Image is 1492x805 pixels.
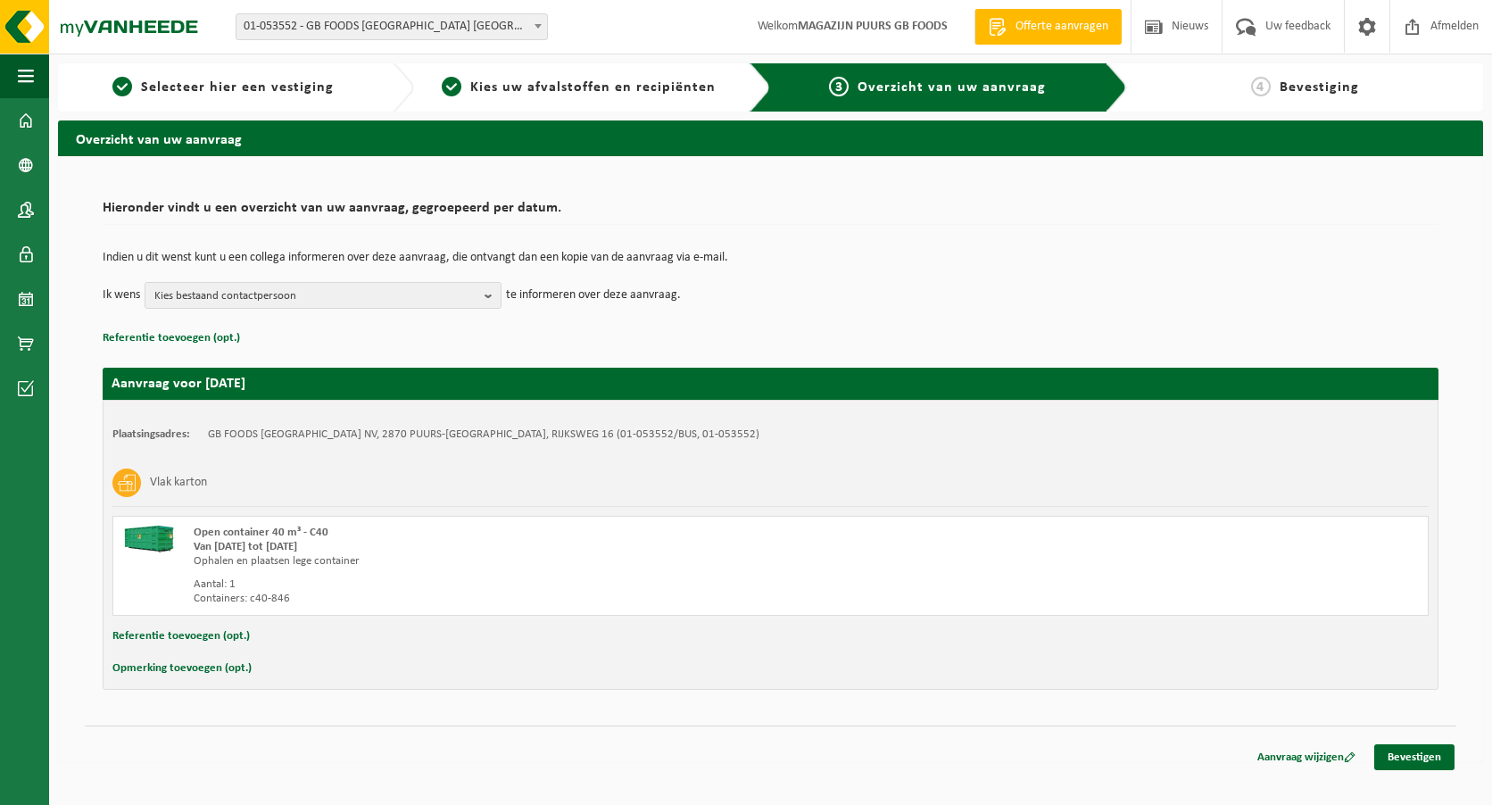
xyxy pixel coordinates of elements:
h2: Hieronder vindt u een overzicht van uw aanvraag, gegroepeerd per datum. [103,201,1438,225]
strong: Aanvraag voor [DATE] [112,377,245,391]
p: Ik wens [103,282,140,309]
span: Bevestiging [1280,80,1359,95]
img: HK-XC-40-GN-00.png [122,526,176,552]
div: Aantal: 1 [194,577,842,592]
button: Referentie toevoegen (opt.) [103,327,240,350]
h3: Vlak karton [150,469,207,497]
h2: Overzicht van uw aanvraag [58,120,1483,155]
a: 2Kies uw afvalstoffen en recipiënten [423,77,734,98]
span: Offerte aanvragen [1011,18,1113,36]
a: 1Selecteer hier een vestiging [67,77,378,98]
span: 2 [442,77,461,96]
p: Indien u dit wenst kunt u een collega informeren over deze aanvraag, die ontvangt dan een kopie v... [103,252,1438,264]
span: Selecteer hier een vestiging [141,80,334,95]
div: Containers: c40-846 [194,592,842,606]
span: Open container 40 m³ - C40 [194,527,328,538]
span: 1 [112,77,132,96]
button: Referentie toevoegen (opt.) [112,625,250,648]
p: te informeren over deze aanvraag. [506,282,681,309]
span: 3 [829,77,849,96]
a: Offerte aanvragen [974,9,1122,45]
strong: MAGAZIJN PUURS GB FOODS [798,20,948,33]
span: Kies uw afvalstoffen en recipiënten [470,80,716,95]
a: Aanvraag wijzigen [1244,744,1369,770]
strong: Van [DATE] tot [DATE] [194,541,297,552]
span: 01-053552 - GB FOODS BELGIUM NV - PUURS-SINT-AMANDS [236,14,547,39]
span: Overzicht van uw aanvraag [858,80,1046,95]
button: Kies bestaand contactpersoon [145,282,501,309]
button: Opmerking toevoegen (opt.) [112,657,252,680]
td: GB FOODS [GEOGRAPHIC_DATA] NV, 2870 PUURS-[GEOGRAPHIC_DATA], RIJKSWEG 16 (01-053552/BUS, 01-053552) [208,427,759,442]
div: Ophalen en plaatsen lege container [194,554,842,568]
strong: Plaatsingsadres: [112,428,190,440]
span: 01-053552 - GB FOODS BELGIUM NV - PUURS-SINT-AMANDS [236,13,548,40]
span: Kies bestaand contactpersoon [154,283,477,310]
a: Bevestigen [1374,744,1455,770]
span: 4 [1251,77,1271,96]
